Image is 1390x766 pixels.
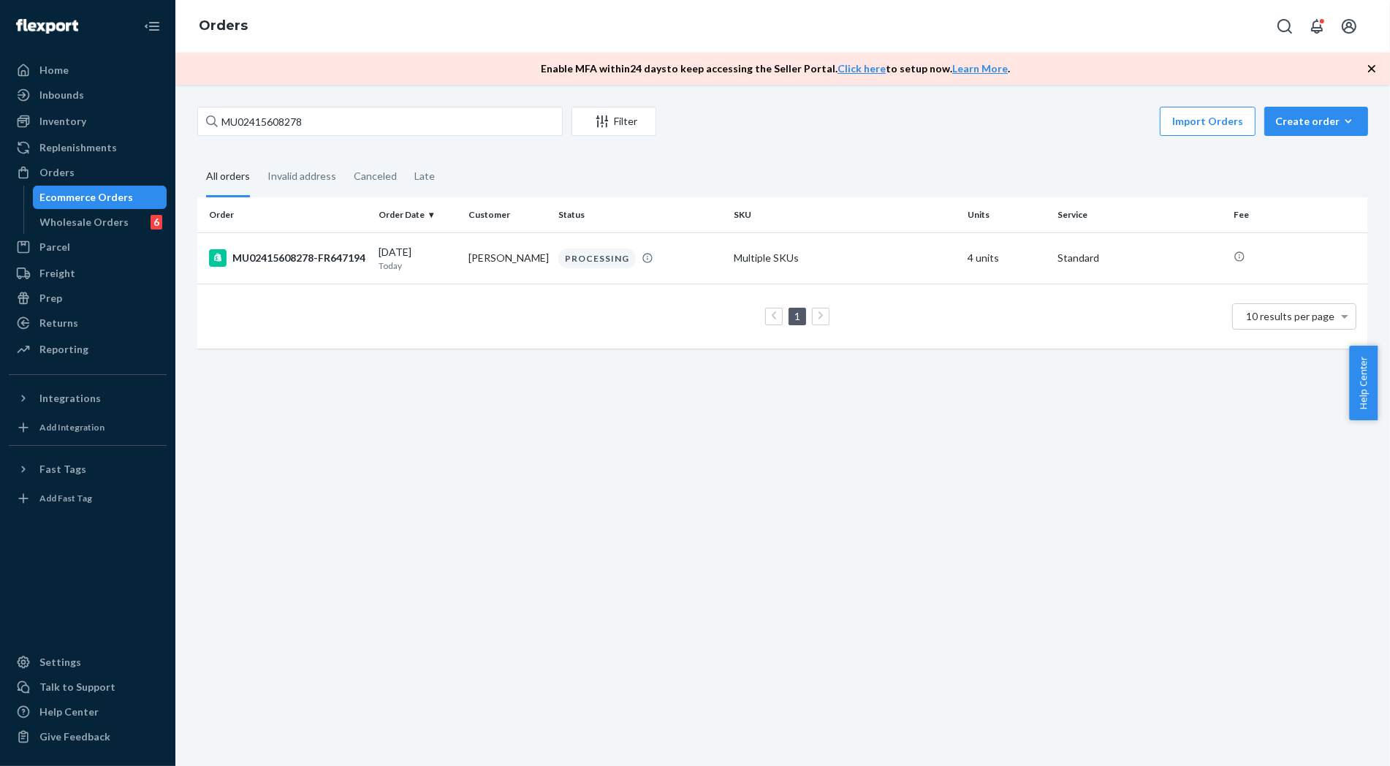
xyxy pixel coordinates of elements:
[39,421,105,433] div: Add Integration
[197,107,563,136] input: Search orders
[39,492,92,504] div: Add Fast Tag
[39,240,70,254] div: Parcel
[1057,251,1221,265] p: Standard
[728,197,962,232] th: SKU
[9,725,167,748] button: Give Feedback
[962,197,1052,232] th: Units
[1270,12,1299,41] button: Open Search Box
[39,165,75,180] div: Orders
[151,215,162,230] div: 6
[9,651,167,674] a: Settings
[39,63,69,77] div: Home
[206,157,250,197] div: All orders
[1228,197,1368,232] th: Fee
[463,232,552,284] td: [PERSON_NAME]
[572,114,656,129] div: Filter
[39,680,115,694] div: Talk to Support
[39,655,81,670] div: Settings
[1247,310,1335,322] span: 10 results per page
[39,462,86,477] div: Fast Tags
[39,140,117,155] div: Replenishments
[9,700,167,724] a: Help Center
[9,387,167,410] button: Integrations
[1302,12,1332,41] button: Open notifications
[468,208,547,221] div: Customer
[9,262,167,285] a: Freight
[571,107,656,136] button: Filter
[9,136,167,159] a: Replenishments
[838,62,886,75] a: Click here
[9,235,167,259] a: Parcel
[952,62,1008,75] a: Learn More
[9,458,167,481] button: Fast Tags
[728,232,962,284] td: Multiple SKUs
[9,675,167,699] a: Talk to Support
[9,161,167,184] a: Orders
[39,342,88,357] div: Reporting
[9,110,167,133] a: Inventory
[187,5,259,48] ol: breadcrumbs
[9,287,167,310] a: Prep
[1349,346,1378,420] button: Help Center
[39,114,86,129] div: Inventory
[39,88,84,102] div: Inbounds
[9,83,167,107] a: Inbounds
[33,186,167,209] a: Ecommerce Orders
[9,338,167,361] a: Reporting
[1160,107,1256,136] button: Import Orders
[379,245,457,272] div: [DATE]
[199,18,248,34] a: Orders
[39,391,101,406] div: Integrations
[16,19,78,34] img: Flexport logo
[373,197,463,232] th: Order Date
[552,197,728,232] th: Status
[197,197,373,232] th: Order
[414,157,435,195] div: Late
[9,416,167,439] a: Add Integration
[33,211,167,234] a: Wholesale Orders6
[39,729,110,744] div: Give Feedback
[39,291,62,306] div: Prep
[39,705,99,719] div: Help Center
[354,157,397,195] div: Canceled
[9,58,167,82] a: Home
[962,232,1052,284] td: 4 units
[1052,197,1227,232] th: Service
[558,249,636,268] div: PROCESSING
[39,266,75,281] div: Freight
[137,12,167,41] button: Close Navigation
[40,190,134,205] div: Ecommerce Orders
[1264,107,1368,136] button: Create order
[40,215,129,230] div: Wholesale Orders
[39,316,78,330] div: Returns
[267,157,336,195] div: Invalid address
[791,310,803,322] a: Page 1 is your current page
[541,61,1010,76] p: Enable MFA within 24 days to keep accessing the Seller Portal. to setup now. .
[1275,114,1357,129] div: Create order
[9,311,167,335] a: Returns
[209,249,367,267] div: MU02415608278-FR647194
[9,487,167,510] a: Add Fast Tag
[1334,12,1364,41] button: Open account menu
[379,259,457,272] p: Today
